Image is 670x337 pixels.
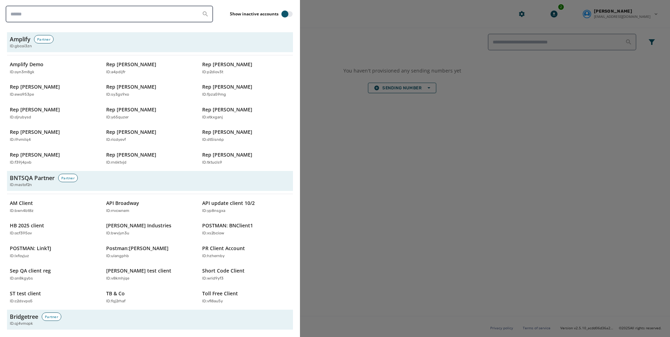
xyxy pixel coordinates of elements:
p: AM Client [10,200,33,207]
p: ID: yp8nsgxa [202,208,225,214]
button: Rep [PERSON_NAME]ID:p2diov3t [199,58,293,78]
button: Rep [PERSON_NAME]ID:etkxganj [199,103,293,123]
button: Rep [PERSON_NAME]ID:tktucls9 [199,149,293,168]
button: ST test clientID:c2dsvpo5 [7,287,101,307]
p: ID: fqj2rhaf [106,298,125,304]
p: Postman:[PERSON_NAME] [106,245,169,252]
p: ID: p2diov3t [202,69,223,75]
p: Rep [PERSON_NAME] [10,106,60,113]
button: Rep [PERSON_NAME]ID:f39j4pxb [7,149,101,168]
p: Rep [PERSON_NAME] [10,151,60,158]
p: ID: a4pdijfr [106,69,125,75]
h3: BNTSQA Partner [10,174,55,182]
p: ID: ricdyevf [106,137,126,143]
p: ID: ewo953pe [10,92,34,98]
button: Rep [PERSON_NAME]ID:fpza59mg [199,81,293,101]
p: ID: hzhernby [202,253,225,259]
p: Rep [PERSON_NAME] [106,106,156,113]
p: ID: lxfoyjuz [10,253,29,259]
button: AM ClientID:bwn4bt8z [7,197,101,217]
p: ID: rn6ktvjd [106,160,127,166]
p: ID: on8kgybs [10,276,33,282]
p: Amplify Demo [10,61,43,68]
p: POSTMAN: LinkTJ [10,245,51,252]
p: ID: bwn4bt8z [10,208,34,214]
p: ID: f39j4pxb [10,160,32,166]
p: ID: i9vmilq4 [10,137,31,143]
span: ID: gbcoi3zn [10,43,32,49]
p: Rep [PERSON_NAME] [10,129,60,136]
button: PR Client AccountID:hzhernby [199,242,293,262]
p: Rep [PERSON_NAME] [202,83,252,90]
button: Rep [PERSON_NAME]ID:ricdyevf [103,126,197,146]
button: Rep [PERSON_NAME]ID:a4pdijfr [103,58,197,78]
button: Rep [PERSON_NAME]ID:ewo953pe [7,81,101,101]
p: Rep [PERSON_NAME] [202,61,252,68]
p: ID: djrubysd [10,115,31,121]
p: Rep [PERSON_NAME] [106,129,156,136]
button: Rep [PERSON_NAME]ID:sy3gs9xo [103,81,197,101]
span: ID: qj4vmopk [10,321,33,327]
p: Rep [PERSON_NAME] [202,129,252,136]
button: Amplify DemoID:oyn3m8gk [7,58,101,78]
button: Toll Free ClientID:vfi8au5y [199,287,293,307]
button: Postman:[PERSON_NAME]ID:ulangphb [103,242,197,262]
h3: Amplify [10,35,30,43]
p: Rep [PERSON_NAME] [106,151,156,158]
button: Rep [PERSON_NAME]ID:y65quzer [103,103,197,123]
p: ID: v8kmhjqe [106,276,129,282]
h3: Bridgetree [10,312,38,321]
p: API update client 10/2 [202,200,255,207]
p: Rep [PERSON_NAME] [106,61,156,68]
p: Toll Free Client [202,290,238,297]
p: Rep [PERSON_NAME] [106,83,156,90]
button: AmplifyPartnerID:gbcoi3zn [7,32,293,52]
p: ID: rrvcwnem [106,208,129,214]
button: TB & CoID:fqj2rhaf [103,287,197,307]
p: ID: c2dsvpo5 [10,298,33,304]
p: API Broadway [106,200,139,207]
p: Short Code Client [202,267,245,274]
div: Partner [42,312,61,321]
button: Sep QA client regID:on8kgybs [7,264,101,284]
button: BNTSQA PartnerPartnerID:mastof2n [7,171,293,191]
p: ST test client [10,290,41,297]
button: POSTMAN: LinkTJID:lxfoyjuz [7,242,101,262]
p: ID: oyn3m8gk [10,69,34,75]
p: ID: vfi8au5y [202,298,223,304]
button: Rep [PERSON_NAME]ID:dt5isn6p [199,126,293,146]
p: POSTMAN: BNClient1 [202,222,253,229]
p: Rep [PERSON_NAME] [10,83,60,90]
p: Rep [PERSON_NAME] [202,151,252,158]
button: Short Code ClientID:wrid9yf3 [199,264,293,284]
p: HB 2025 client [10,222,44,229]
button: API BroadwayID:rrvcwnem [103,197,197,217]
button: [PERSON_NAME] IndustriesID:bwvjyn3u [103,219,197,239]
button: POSTMAN: BNClient1ID:xs2bciow [199,219,293,239]
span: ID: mastof2n [10,182,32,188]
p: ID: wrid9yf3 [202,276,224,282]
button: BridgetreePartnerID:qj4vmopk [7,310,293,330]
p: ID: ocf395ov [10,231,32,236]
p: ID: etkxganj [202,115,223,121]
p: ID: sy3gs9xo [106,92,129,98]
div: Partner [34,35,54,43]
p: Sep QA client reg [10,267,51,274]
p: ID: dt5isn6p [202,137,224,143]
button: HB 2025 clientID:ocf395ov [7,219,101,239]
p: ID: fpza59mg [202,92,226,98]
p: [PERSON_NAME] test client [106,267,171,274]
p: ID: y65quzer [106,115,129,121]
p: [PERSON_NAME] Industries [106,222,171,229]
button: Rep [PERSON_NAME]ID:djrubysd [7,103,101,123]
p: ID: tktucls9 [202,160,222,166]
div: Partner [58,174,78,182]
p: ID: xs2bciow [202,231,224,236]
button: Rep [PERSON_NAME]ID:rn6ktvjd [103,149,197,168]
label: Show inactive accounts [230,11,279,17]
p: PR Client Account [202,245,245,252]
button: [PERSON_NAME] test clientID:v8kmhjqe [103,264,197,284]
p: ID: ulangphb [106,253,129,259]
p: Rep [PERSON_NAME] [202,106,252,113]
button: Rep [PERSON_NAME]ID:i9vmilq4 [7,126,101,146]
